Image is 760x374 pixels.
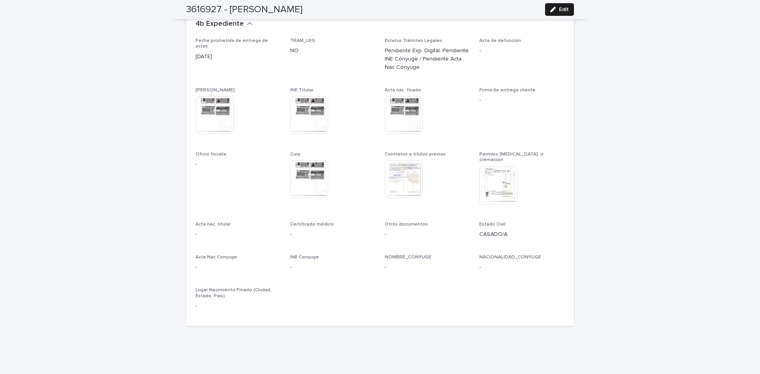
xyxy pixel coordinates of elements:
[479,47,564,55] p: -
[385,222,428,227] span: Otros documentos
[290,230,375,239] p: -
[290,38,315,43] span: TRAM_LEG
[385,263,470,271] p: -
[290,152,300,157] span: Curp
[196,88,235,93] span: [PERSON_NAME]
[385,47,470,71] p: Pendiente Exp. Digital: Pendiente INE Cónyuge / Pendiente Acta Nac Cónyuge
[196,160,281,169] p: -
[479,38,521,43] span: Acta de defunción
[385,152,446,157] span: Contratos o títulos previos
[196,263,281,271] p: -
[290,88,313,93] span: INE Titular
[385,230,470,239] p: -
[196,38,268,49] span: Fecha prometida de entrega de actas
[196,53,281,61] p: [DATE]
[290,263,375,271] p: -
[479,230,564,239] p: CASADO/A
[479,263,564,271] p: -
[290,255,319,260] span: INE Conyuge
[196,152,226,157] span: Oficio fiscalía
[196,288,272,298] span: Lugar Nacimiento Finado (Ciudad, Estado, País):
[559,7,569,12] span: Edit
[479,222,505,227] span: Estado Civil
[290,222,334,227] span: Certificado médico
[196,20,244,28] h2: 4b Expediente
[479,255,541,260] span: NACIONALIDAD_CONYUGE
[385,88,421,93] span: Acta nac. finado
[196,20,253,28] button: 4b Expediente
[545,3,574,16] button: Edit
[385,255,431,260] span: NOMBRE_CONYUGE
[196,222,231,227] span: Acta nac. titular
[290,47,375,55] p: NO
[196,255,237,260] span: Acta Nac Conyuge
[479,96,564,104] p: -
[385,38,442,43] span: Estatus Trámites Legales
[196,230,281,239] p: -
[479,88,536,93] span: Firma de entrega cliente
[479,152,543,162] span: Permiso [MEDICAL_DATA]. o cremación
[196,302,281,310] p: -
[186,4,302,15] h2: 3616927 - [PERSON_NAME]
